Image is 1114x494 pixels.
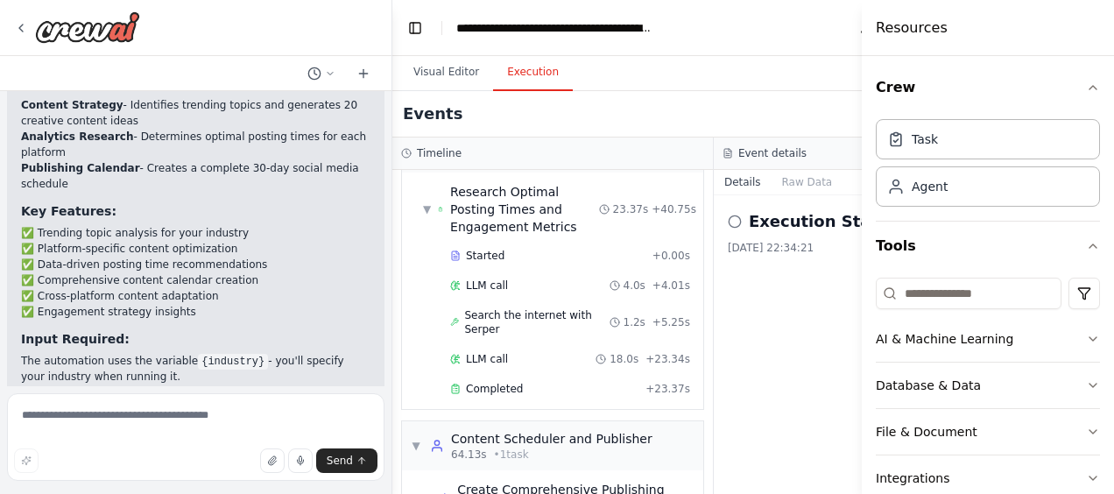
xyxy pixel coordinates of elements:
[652,202,696,216] span: + 40.75s
[399,54,493,91] button: Visual Editor
[403,102,462,126] h2: Events
[21,162,140,174] strong: Publishing Calendar
[451,430,652,448] div: Content Scheduler and Publisher
[451,448,487,462] span: 64.13s
[456,19,653,37] nav: breadcrumb
[14,448,39,473] button: Improve this prompt
[466,352,508,366] span: LLM call
[613,202,649,216] span: 23.37s
[749,209,908,234] h2: Execution Started
[198,354,268,370] code: {industry}
[21,304,370,320] li: ✅ Engagement strategy insights
[417,146,462,160] h3: Timeline
[494,448,529,462] span: • 1 task
[35,11,140,43] img: Logo
[21,257,370,272] li: ✅ Data-driven posting time recommendations
[728,241,1021,255] div: [DATE] 22:34:21
[714,170,772,194] button: Details
[493,54,573,91] button: Execution
[21,241,370,257] li: ✅ Platform-specific content optimization
[912,131,938,148] div: Task
[21,97,370,129] li: - Identifies trending topics and generates 20 creative content ideas
[450,183,599,236] span: Research Optimal Posting Times and Engagement Metrics
[21,225,370,241] li: ✅ Trending topic analysis for your industry
[466,279,508,293] span: LLM call
[624,315,645,329] span: 1.2s
[876,409,1100,455] button: File & Document
[21,288,370,304] li: ✅ Cross-platform content adaptation
[876,18,948,39] h4: Resources
[21,160,370,192] li: - Creates a complete 30-day social media schedule
[876,316,1100,362] button: AI & Machine Learning
[912,178,948,195] div: Agent
[288,448,313,473] button: Click to speak your automation idea
[624,279,645,293] span: 4.0s
[772,170,843,194] button: Raw Data
[300,63,342,84] button: Switch to previous chat
[411,439,421,453] span: ▼
[464,308,609,336] span: Search the internet with Serper
[610,352,638,366] span: 18.0s
[466,382,523,396] span: Completed
[652,315,690,329] span: + 5.25s
[21,99,123,111] strong: Content Strategy
[403,16,427,40] button: Hide left sidebar
[652,279,690,293] span: + 4.01s
[349,63,377,84] button: Start a new chat
[876,112,1100,221] div: Crew
[327,454,353,468] span: Send
[645,382,690,396] span: + 23.37s
[652,249,690,263] span: + 0.00s
[738,146,807,160] h3: Event details
[876,469,949,487] div: Integrations
[876,423,977,441] div: File & Document
[21,131,133,143] strong: Analytics Research
[21,272,370,288] li: ✅ Comprehensive content calendar creation
[316,448,377,473] button: Send
[876,63,1100,112] button: Crew
[21,353,370,385] p: The automation uses the variable - you'll specify your industry when running it.
[21,332,130,346] strong: Input Required:
[876,377,981,394] div: Database & Data
[260,448,285,473] button: Upload files
[876,222,1100,271] button: Tools
[21,129,370,160] li: - Determines optimal posting times for each platform
[423,202,431,216] span: ▼
[876,330,1013,348] div: AI & Machine Learning
[645,352,690,366] span: + 23.34s
[21,204,116,218] strong: Key Features:
[466,249,504,263] span: Started
[876,363,1100,408] button: Database & Data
